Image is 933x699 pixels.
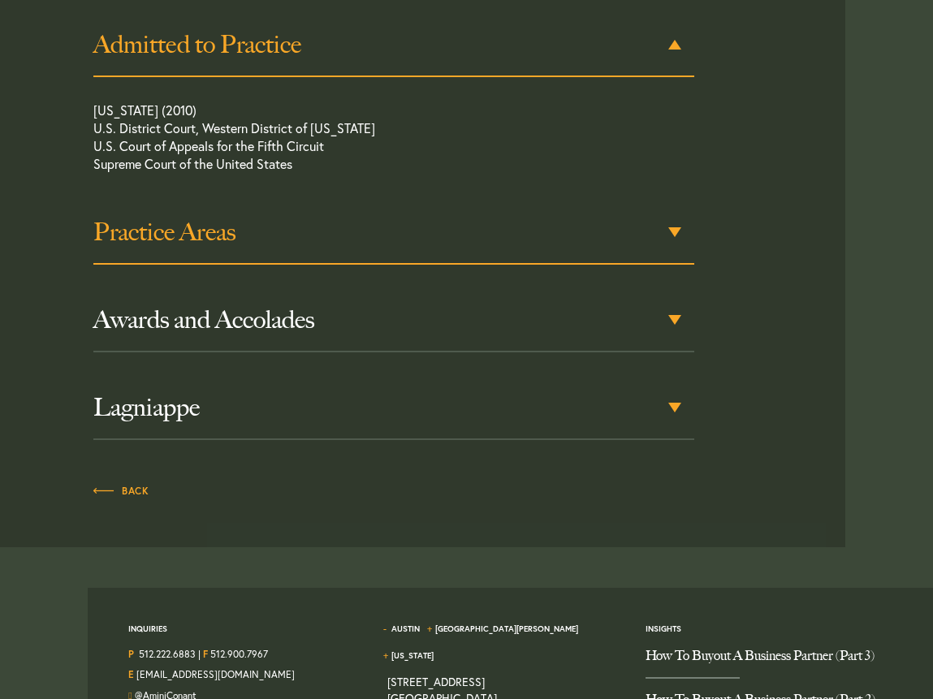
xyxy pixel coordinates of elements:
[128,668,134,680] strong: E
[93,305,693,334] h3: Awards and Accolades
[646,647,880,677] a: How To Buyout A Business Partner (Part 3)
[128,648,134,660] strong: P
[391,650,434,661] a: [US_STATE]
[139,648,196,660] a: Call us at 5122226883
[93,101,633,181] p: [US_STATE] (2010) U.S. District Court, Western District of [US_STATE] U.S. Court of Appeals for t...
[136,668,295,680] a: Email Us
[198,647,201,664] span: |
[210,648,268,660] a: 512.900.7967
[391,623,420,634] a: Austin
[203,648,208,660] strong: F
[93,393,693,422] h3: Lagniappe
[646,623,681,634] a: Insights
[93,481,149,498] a: Back
[93,486,149,496] span: Back
[93,30,693,59] h3: Admitted to Practice
[128,623,167,647] span: Inquiries
[435,623,578,634] a: [GEOGRAPHIC_DATA][PERSON_NAME]
[93,218,693,247] h3: Practice Areas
